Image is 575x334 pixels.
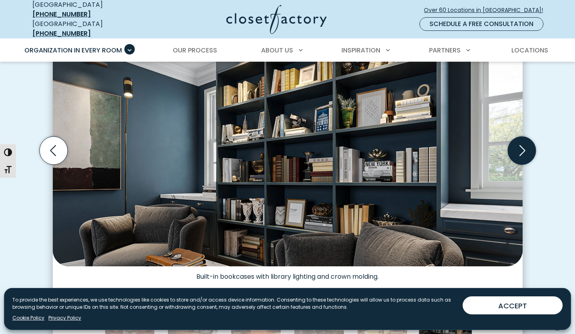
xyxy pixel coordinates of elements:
a: [PHONE_NUMBER] [32,29,91,38]
button: Next slide [505,133,539,168]
img: Built-in bookcases with library lighting and crown molding. [53,21,523,266]
p: To provide the best experiences, we use technologies like cookies to store and/or access device i... [12,296,456,311]
nav: Primary Menu [19,39,556,62]
span: Inspiration [341,46,380,55]
span: Organization in Every Room [24,46,122,55]
div: [GEOGRAPHIC_DATA] [32,19,148,38]
span: Our Process [173,46,217,55]
img: Closet Factory Logo [226,5,327,34]
span: About Us [261,46,293,55]
a: Privacy Policy [48,314,81,322]
a: Cookie Policy [12,314,44,322]
a: [PHONE_NUMBER] [32,10,91,19]
a: Over 60 Locations in [GEOGRAPHIC_DATA]! [423,3,550,17]
button: ACCEPT [463,296,563,314]
span: Partners [429,46,461,55]
a: Schedule a Free Consultation [419,17,543,31]
span: Over 60 Locations in [GEOGRAPHIC_DATA]! [424,6,549,14]
figcaption: Built-in bookcases with library lighting and crown molding. [53,266,523,281]
button: Previous slide [36,133,71,168]
span: Locations [511,46,548,55]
